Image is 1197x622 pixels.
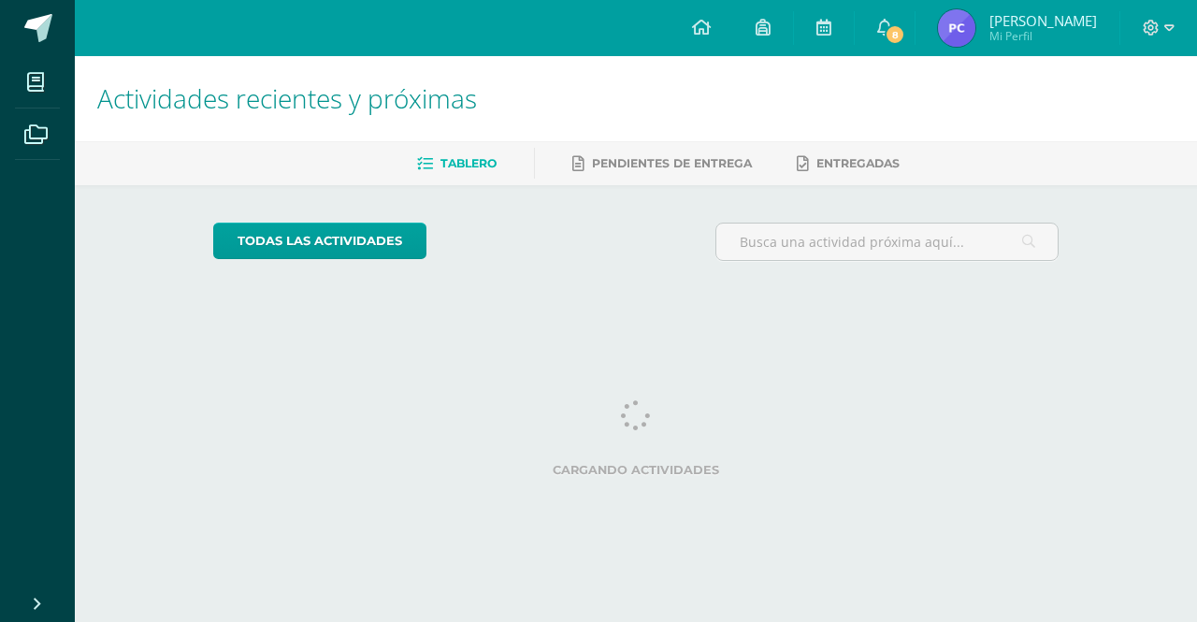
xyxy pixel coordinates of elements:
[213,463,1060,477] label: Cargando actividades
[797,149,900,179] a: Entregadas
[97,80,477,116] span: Actividades recientes y próximas
[989,28,1097,44] span: Mi Perfil
[213,223,426,259] a: todas las Actividades
[417,149,497,179] a: Tablero
[716,224,1059,260] input: Busca una actividad próxima aquí...
[592,156,752,170] span: Pendientes de entrega
[440,156,497,170] span: Tablero
[989,11,1097,30] span: [PERSON_NAME]
[572,149,752,179] a: Pendientes de entrega
[885,24,905,45] span: 8
[816,156,900,170] span: Entregadas
[938,9,975,47] img: 37743bf959232a480a22ce5c81f3c6a8.png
